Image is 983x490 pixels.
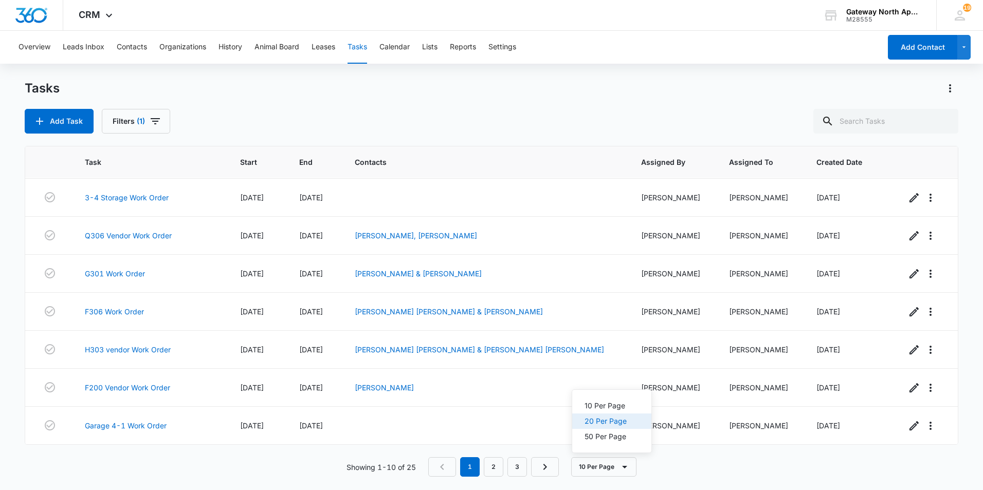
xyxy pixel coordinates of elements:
span: (1) [137,118,145,125]
span: [DATE] [299,307,323,316]
span: [DATE] [299,193,323,202]
span: [DATE] [816,383,840,392]
a: 3-4 Storage Work Order [85,192,169,203]
a: Garage 4-1 Work Order [85,420,167,431]
span: [DATE] [816,231,840,240]
div: [PERSON_NAME] [729,382,792,393]
button: Contacts [117,31,147,64]
span: [DATE] [240,231,264,240]
span: [DATE] [299,269,323,278]
div: account name [846,8,921,16]
button: Add Contact [888,35,957,60]
span: [DATE] [240,383,264,392]
span: [DATE] [240,193,264,202]
a: Next Page [531,457,559,477]
a: F200 Vendor Work Order [85,382,170,393]
span: Assigned By [641,157,689,167]
a: H303 vendor Work Order [85,344,171,355]
button: Leads Inbox [63,31,104,64]
button: 10 Per Page [572,398,651,413]
span: [DATE] [299,345,323,354]
span: CRM [79,9,100,20]
button: Reports [450,31,476,64]
button: Actions [942,80,958,97]
div: account id [846,16,921,23]
span: [DATE] [240,345,264,354]
span: End [299,157,315,167]
p: Showing 1-10 of 25 [347,462,416,473]
button: 50 Per Page [572,429,651,444]
button: History [219,31,242,64]
span: Assigned To [729,157,777,167]
span: 19 [963,4,971,12]
button: Overview [19,31,50,64]
span: [DATE] [816,421,840,430]
a: [PERSON_NAME] & [PERSON_NAME] [355,269,482,278]
button: Calendar [379,31,410,64]
div: [PERSON_NAME] [729,344,792,355]
div: [PERSON_NAME] [641,344,704,355]
nav: Pagination [428,457,559,477]
input: Search Tasks [813,109,958,134]
div: [PERSON_NAME] [641,230,704,241]
a: [PERSON_NAME] [PERSON_NAME] & [PERSON_NAME] [355,307,543,316]
span: [DATE] [299,231,323,240]
span: [DATE] [816,193,840,202]
button: Organizations [159,31,206,64]
button: Animal Board [254,31,299,64]
span: [DATE] [299,421,323,430]
div: [PERSON_NAME] [641,306,704,317]
div: [PERSON_NAME] [729,192,792,203]
div: [PERSON_NAME] [729,306,792,317]
a: [PERSON_NAME], [PERSON_NAME] [355,231,477,240]
button: 20 Per Page [572,413,651,429]
em: 1 [460,457,480,477]
div: [PERSON_NAME] [729,230,792,241]
div: [PERSON_NAME] [641,382,704,393]
a: G301 Work Order [85,268,145,279]
button: Lists [422,31,438,64]
div: 20 Per Page [585,418,627,425]
a: Page 3 [507,457,527,477]
span: Task [85,157,201,167]
button: Leases [312,31,335,64]
a: [PERSON_NAME] [355,383,414,392]
button: Tasks [348,31,367,64]
button: Filters(1) [102,109,170,134]
a: Q306 Vendor Work Order [85,230,172,241]
span: [DATE] [816,269,840,278]
span: [DATE] [816,345,840,354]
span: [DATE] [240,269,264,278]
div: [PERSON_NAME] [641,192,704,203]
span: [DATE] [240,421,264,430]
h1: Tasks [25,81,60,96]
span: [DATE] [240,307,264,316]
div: 10 Per Page [585,402,627,409]
button: 10 Per Page [571,457,636,477]
div: [PERSON_NAME] [641,268,704,279]
span: Created Date [816,157,866,167]
div: 50 Per Page [585,433,627,440]
span: Start [240,157,260,167]
div: [PERSON_NAME] [641,420,704,431]
div: [PERSON_NAME] [729,420,792,431]
a: Page 2 [484,457,503,477]
span: [DATE] [299,383,323,392]
span: Contacts [355,157,602,167]
a: F306 Work Order [85,306,144,317]
a: [PERSON_NAME] [PERSON_NAME] & [PERSON_NAME] [PERSON_NAME] [355,345,604,354]
button: Add Task [25,109,94,134]
button: Settings [488,31,516,64]
div: notifications count [963,4,971,12]
div: [PERSON_NAME] [729,268,792,279]
span: [DATE] [816,307,840,316]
